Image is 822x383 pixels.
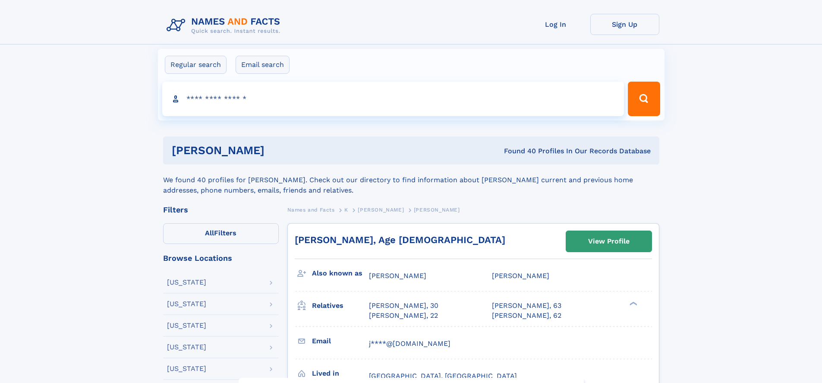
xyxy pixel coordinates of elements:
[312,334,369,348] h3: Email
[588,231,630,251] div: View Profile
[163,223,279,244] label: Filters
[384,146,651,156] div: Found 40 Profiles In Our Records Database
[236,56,290,74] label: Email search
[492,272,549,280] span: [PERSON_NAME]
[163,165,659,196] div: We found 40 profiles for [PERSON_NAME]. Check out our directory to find information about [PERSON...
[162,82,624,116] input: search input
[492,301,561,310] a: [PERSON_NAME], 63
[566,231,652,252] a: View Profile
[492,311,561,320] a: [PERSON_NAME], 62
[627,301,638,307] div: ❯
[369,372,517,380] span: [GEOGRAPHIC_DATA], [GEOGRAPHIC_DATA]
[287,204,335,215] a: Names and Facts
[165,56,227,74] label: Regular search
[163,254,279,262] div: Browse Locations
[521,14,590,35] a: Log In
[358,207,404,213] span: [PERSON_NAME]
[312,266,369,281] h3: Also known as
[167,301,206,307] div: [US_STATE]
[414,207,460,213] span: [PERSON_NAME]
[163,14,287,37] img: Logo Names and Facts
[344,207,348,213] span: K
[163,206,279,214] div: Filters
[344,204,348,215] a: K
[590,14,659,35] a: Sign Up
[167,365,206,372] div: [US_STATE]
[167,279,206,286] div: [US_STATE]
[172,145,384,156] h1: [PERSON_NAME]
[369,272,426,280] span: [PERSON_NAME]
[312,298,369,313] h3: Relatives
[369,301,438,310] a: [PERSON_NAME], 30
[312,366,369,381] h3: Lived in
[205,229,214,237] span: All
[295,234,505,245] a: [PERSON_NAME], Age [DEMOGRAPHIC_DATA]
[628,82,660,116] button: Search Button
[167,322,206,329] div: [US_STATE]
[369,311,438,320] a: [PERSON_NAME], 22
[358,204,404,215] a: [PERSON_NAME]
[167,344,206,351] div: [US_STATE]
